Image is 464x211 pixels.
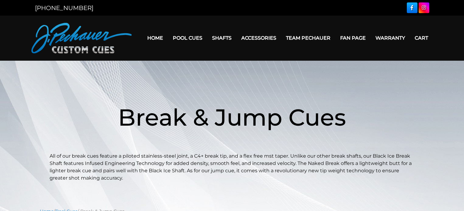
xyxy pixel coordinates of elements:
[31,23,132,53] img: Pechauer Custom Cues
[207,30,236,46] a: Shafts
[236,30,281,46] a: Accessories
[35,4,93,12] a: [PHONE_NUMBER]
[142,30,168,46] a: Home
[371,30,410,46] a: Warranty
[50,152,415,182] p: All of our break cues feature a piloted stainless-steel joint, a C4+ break tip, and a flex free m...
[281,30,335,46] a: Team Pechauer
[335,30,371,46] a: Fan Page
[168,30,207,46] a: Pool Cues
[410,30,433,46] a: Cart
[118,103,346,131] span: Break & Jump Cues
